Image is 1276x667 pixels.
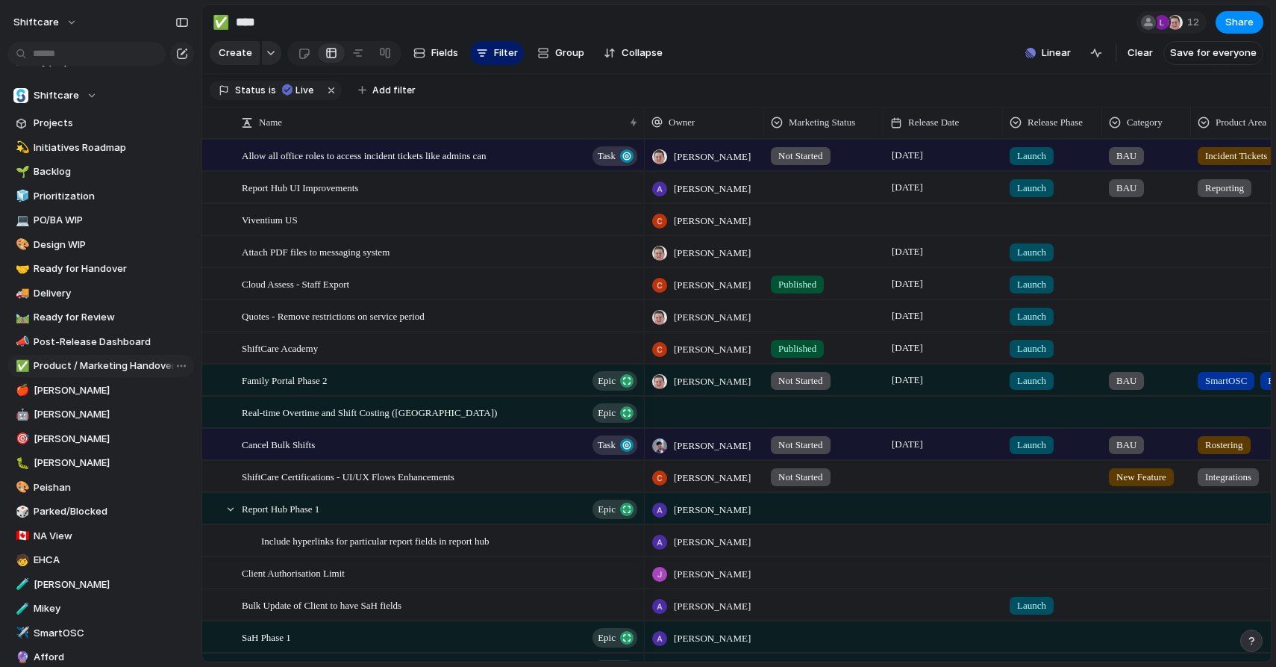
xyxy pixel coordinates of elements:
[16,285,26,302] div: 🚚
[13,650,28,665] button: 🔮
[16,261,26,278] div: 🤝
[213,12,229,32] div: ✅
[34,529,189,544] span: NA View
[16,139,26,156] div: 💫
[34,261,189,276] span: Ready for Handover
[1170,46,1257,61] span: Save for everyone
[7,500,194,523] div: 🎲Parked/Blocked
[13,553,28,568] button: 🧒
[34,383,189,398] span: [PERSON_NAME]
[674,374,751,389] span: [PERSON_NAME]
[674,246,751,261] span: [PERSON_NAME]
[34,407,189,422] span: [PERSON_NAME]
[669,115,695,130] span: Owner
[888,179,927,196] span: [DATE]
[674,342,751,357] span: [PERSON_NAME]
[34,310,189,325] span: Ready for Review
[219,46,252,61] span: Create
[789,115,855,130] span: Marketing Status
[16,503,26,521] div: 🎲
[592,435,637,455] button: Task
[16,649,26,666] div: 🔮
[242,596,401,613] span: Bulk Update of Client to have SaH fields
[16,527,26,545] div: 🇨🇦
[16,382,26,399] div: 🍎
[242,211,298,228] span: Viventium US
[1017,245,1046,260] span: Launch
[778,341,816,356] span: Published
[34,432,189,447] span: [PERSON_NAME]
[242,146,487,164] span: Allow all office roles to access incident tickets like admins can
[592,403,637,423] button: Epic
[7,622,194,645] a: ✈️SmartOSC
[778,438,823,453] span: Not Started
[778,470,823,485] span: Not Started
[372,84,416,97] span: Add filter
[674,599,751,614] span: [PERSON_NAME]
[7,234,194,256] a: 🎨Design WIP
[778,373,823,388] span: Not Started
[7,574,194,596] a: 🧪[PERSON_NAME]
[7,137,194,159] div: 💫Initiatives Roadmap
[530,41,592,65] button: Group
[16,455,26,472] div: 🐛
[1205,149,1267,164] span: Incident Tickets
[470,41,524,65] button: Filter
[908,115,959,130] span: Release Date
[888,339,927,357] span: [DATE]
[235,84,266,97] span: Status
[13,238,28,252] button: 🎨
[16,309,26,326] div: 🛤️
[598,499,616,520] span: Epic
[674,535,751,550] span: [PERSON_NAME]
[34,504,189,519] span: Parked/Blocked
[34,626,189,641] span: SmartOSC
[16,358,26,375] div: ✅
[34,359,189,373] span: Product / Marketing Handover
[34,286,189,301] span: Delivery
[13,626,28,641] button: ✈️
[1205,373,1247,388] span: SmartOSC
[7,258,194,280] a: 🤝Ready for Handover
[242,339,318,356] span: ShiftCare Academy
[888,243,927,261] span: [DATE]
[7,525,194,547] a: 🇨🇦NA View
[431,46,458,61] span: Fields
[34,164,189,179] span: Backlog
[242,468,454,485] span: ShiftCare Certifications - UI/UX Flows Enhancements
[16,333,26,350] div: 📣
[888,275,927,293] span: [DATE]
[1042,46,1071,61] span: Linear
[242,435,315,453] span: Cancel Bulk Shifts
[16,624,26,642] div: ✈️
[34,601,189,616] span: Mikey
[16,576,26,593] div: 🧪
[34,213,189,228] span: PO/BA WIP
[7,477,194,499] a: 🎨Peishan
[888,435,927,453] span: [DATE]
[7,403,194,426] a: 🤖[PERSON_NAME]
[592,500,637,519] button: Epic
[7,355,194,377] a: ✅Product / Marketing Handover
[34,238,189,252] span: Design WIP
[269,84,276,97] span: is
[13,15,59,30] span: shiftcare
[598,146,616,167] span: Task
[261,532,489,549] span: Include hyperlinks for particular report fields in report hub
[13,286,28,301] button: 🚚
[13,383,28,398] button: 🍎
[13,504,28,519] button: 🎲
[16,187,26,205] div: 🧊
[7,84,194,107] button: Shiftcare
[13,261,28,276] button: 🤝
[674,278,751,293] span: [PERSON_NAME]
[13,577,28,592] button: 🧪
[266,82,279,99] button: is
[34,553,189,568] span: EHCA
[7,379,194,402] a: 🍎[PERSON_NAME]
